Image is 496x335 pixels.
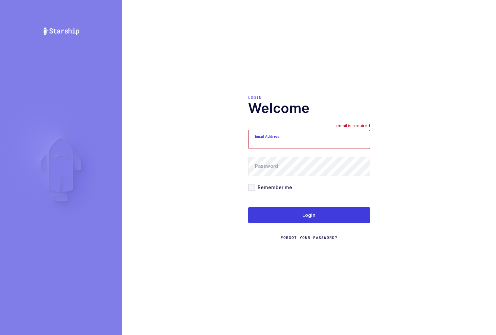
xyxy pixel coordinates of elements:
button: Login [248,207,370,223]
h1: Welcome [248,100,370,116]
img: Starship [42,27,80,35]
input: Password [248,157,370,176]
div: Login [248,95,370,100]
span: Login [302,212,316,219]
span: Remember me [255,184,292,191]
input: Email Address [248,130,370,149]
div: email is required [336,123,370,130]
a: Forgot Your Password? [281,235,338,240]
